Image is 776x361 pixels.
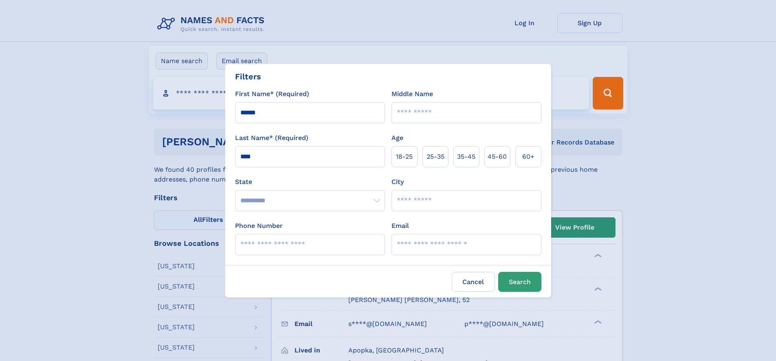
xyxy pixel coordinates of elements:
[391,177,404,187] label: City
[235,89,309,99] label: First Name* (Required)
[498,272,541,292] button: Search
[488,152,507,162] span: 45‑60
[235,177,385,187] label: State
[235,70,261,83] div: Filters
[391,89,433,99] label: Middle Name
[457,152,475,162] span: 35‑45
[426,152,444,162] span: 25‑35
[452,272,495,292] label: Cancel
[522,152,534,162] span: 60+
[396,152,413,162] span: 18‑25
[235,221,283,231] label: Phone Number
[235,133,308,143] label: Last Name* (Required)
[391,133,403,143] label: Age
[391,221,409,231] label: Email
